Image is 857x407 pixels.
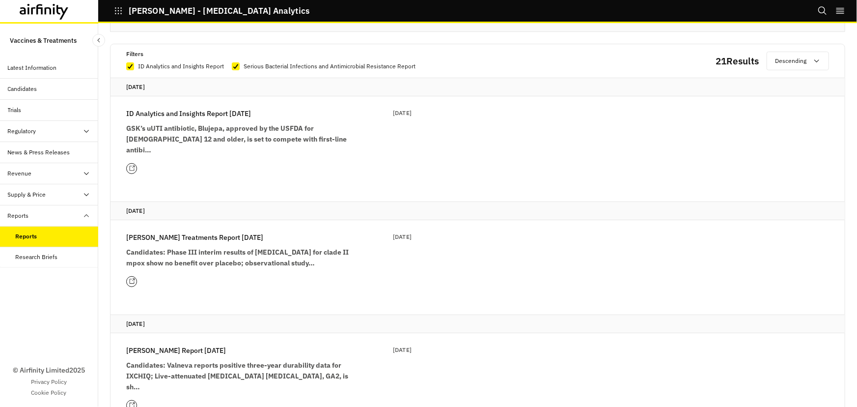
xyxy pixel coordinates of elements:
div: Regulatory [8,127,36,136]
p: Vaccines & Treatments [10,31,77,50]
p: [PERSON_NAME] Report [DATE] [126,345,226,356]
strong: Candidates: Valneva reports positive three-year durability data for IXCHIQ; Live-attenuated [MEDI... [126,361,348,391]
p: © Airfinity Limited 2025 [13,365,85,376]
button: [PERSON_NAME] - [MEDICAL_DATA] Analytics [114,2,309,19]
div: Latest Information [8,63,57,72]
h2: 21 Result s [716,54,759,68]
p: Serious Bacterial Infections and Antimicrobial Resistance Report [244,61,415,71]
div: Revenue [8,169,32,178]
p: [DATE] [126,319,829,329]
strong: Candidates: Phase III interim results of [MEDICAL_DATA] for clade II mpox show no benefit over pl... [126,248,349,267]
p: [DATE] [393,345,412,355]
a: Cookie Policy [31,388,67,397]
div: Research Briefs [16,253,58,262]
button: Close Sidebar [92,34,105,47]
p: Filters [126,49,143,59]
a: Privacy Policy [31,378,67,386]
div: Reports [8,211,29,220]
button: Search [818,2,828,19]
div: Trials [8,106,22,115]
p: ID Analytics and Insights Report [DATE] [126,108,251,119]
div: Supply & Price [8,190,46,199]
p: [DATE] [393,232,412,242]
p: [DATE] [126,206,829,216]
p: [PERSON_NAME] Treatments Report [DATE] [126,232,263,243]
div: Reports [16,232,37,241]
p: [DATE] [393,108,412,118]
div: Candidates [8,85,37,93]
strong: GSK’s uUTI antibiotic, Blujepa, approved by the USFDA for [DEMOGRAPHIC_DATA] 12 and older, is set... [126,124,347,154]
button: Descending [767,52,829,70]
p: [PERSON_NAME] - [MEDICAL_DATA] Analytics [129,6,309,15]
div: News & Press Releases [8,148,70,157]
p: ID Analytics and Insights Report [138,61,224,71]
p: [DATE] [126,82,829,92]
